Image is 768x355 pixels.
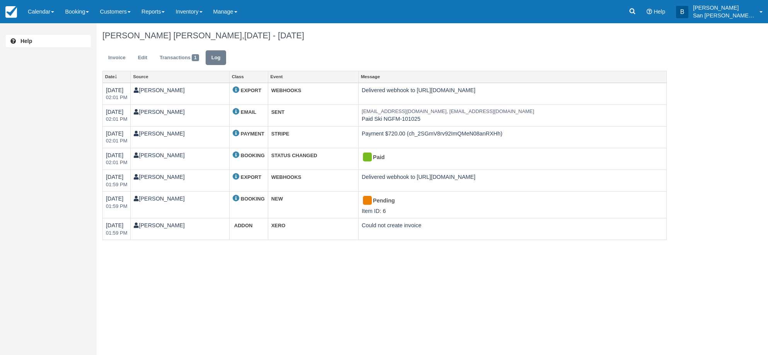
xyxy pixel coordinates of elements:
strong: XERO [271,223,286,228]
a: Help [6,35,91,47]
strong: SENT [271,109,285,115]
strong: PAYMENT [241,131,264,137]
td: [PERSON_NAME] [131,192,229,218]
p: San [PERSON_NAME] Hut Systems [693,12,755,19]
em: 2025-10-10 14:01:20-0600 [106,137,127,145]
div: B [676,6,688,18]
span: [DATE] - [DATE] [244,31,304,40]
img: checkfront-main-nav-mini-logo.png [5,6,17,18]
div: Paid [362,151,657,164]
i: Help [647,9,652,14]
div: Pending [362,195,657,207]
td: [DATE] [103,170,131,191]
strong: STRIPE [271,131,289,137]
a: Message [359,71,666,82]
td: Item ID: 6 [358,192,666,218]
td: [PERSON_NAME] [131,148,229,170]
td: Payment $720.00 (ch_2SGmV8rv92ImQMeN08anRXHh) [358,126,666,148]
strong: BOOKING [241,153,265,158]
a: Date [103,71,130,82]
strong: EMAIL [241,109,256,115]
td: [PERSON_NAME] [131,105,229,126]
em: 2025-10-10 13:59:49-0600 [106,203,127,210]
td: [DATE] [103,218,131,240]
td: [DATE] [103,192,131,218]
span: Help [654,9,665,15]
td: Paid Ski NGFM-101025 [358,105,666,126]
td: [DATE] [103,148,131,170]
h1: [PERSON_NAME] [PERSON_NAME], [102,31,667,40]
b: Help [20,38,32,44]
a: Invoice [102,50,131,65]
strong: NEW [271,196,283,202]
td: [PERSON_NAME] [131,170,229,191]
a: Event [268,71,358,82]
strong: WEBHOOKS [271,87,301,93]
strong: EXPORT [241,174,261,180]
p: [PERSON_NAME] [693,4,755,12]
a: Source [131,71,229,82]
td: Could not create invoice [358,218,666,240]
a: Log [206,50,226,65]
td: [PERSON_NAME] [131,83,229,105]
td: [DATE] [103,105,131,126]
td: [PERSON_NAME] [131,126,229,148]
strong: ADDON [234,223,253,228]
td: [DATE] [103,126,131,148]
em: [EMAIL_ADDRESS][DOMAIN_NAME], [EMAIL_ADDRESS][DOMAIN_NAME] [362,108,663,115]
strong: STATUS CHANGED [271,153,317,158]
a: Transactions1 [154,50,205,65]
em: 2025-10-10 14:01:22-0600 [106,94,127,101]
td: Delivered webhook to [URL][DOMAIN_NAME] [358,170,666,191]
strong: BOOKING [241,196,265,202]
em: 2025-10-10 13:59:49-0600 [106,230,127,237]
a: Class [230,71,268,82]
td: [PERSON_NAME] [131,218,229,240]
em: 2025-10-10 14:01:19-0600 [106,159,127,166]
td: [DATE] [103,83,131,105]
strong: EXPORT [241,87,261,93]
a: Edit [132,50,153,65]
em: 2025-10-10 13:59:53-0600 [106,181,127,189]
td: Delivered webhook to [URL][DOMAIN_NAME] [358,83,666,105]
em: 2025-10-10 14:01:20-0600 [106,116,127,123]
span: 1 [192,54,199,61]
strong: WEBHOOKS [271,174,301,180]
